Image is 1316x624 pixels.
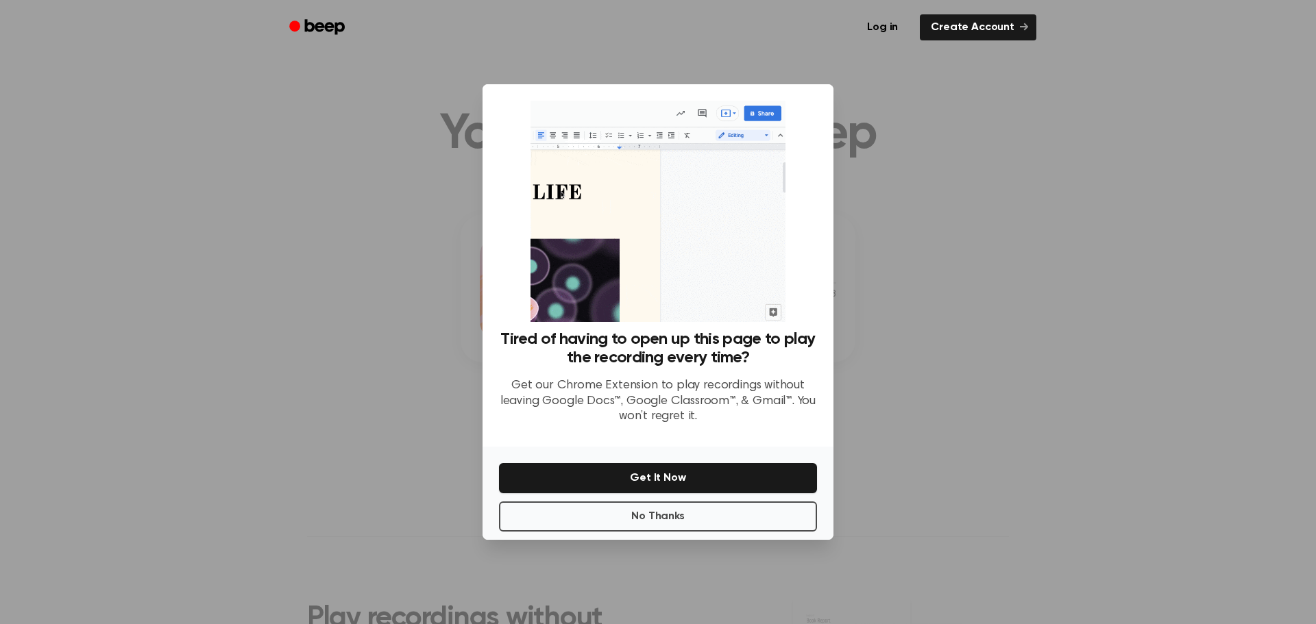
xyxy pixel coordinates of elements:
a: Create Account [920,14,1036,40]
h3: Tired of having to open up this page to play the recording every time? [499,330,817,367]
a: Log in [853,12,912,43]
p: Get our Chrome Extension to play recordings without leaving Google Docs™, Google Classroom™, & Gm... [499,378,817,425]
button: No Thanks [499,501,817,532]
img: Beep extension in action [531,101,785,322]
a: Beep [280,14,357,41]
button: Get It Now [499,463,817,493]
